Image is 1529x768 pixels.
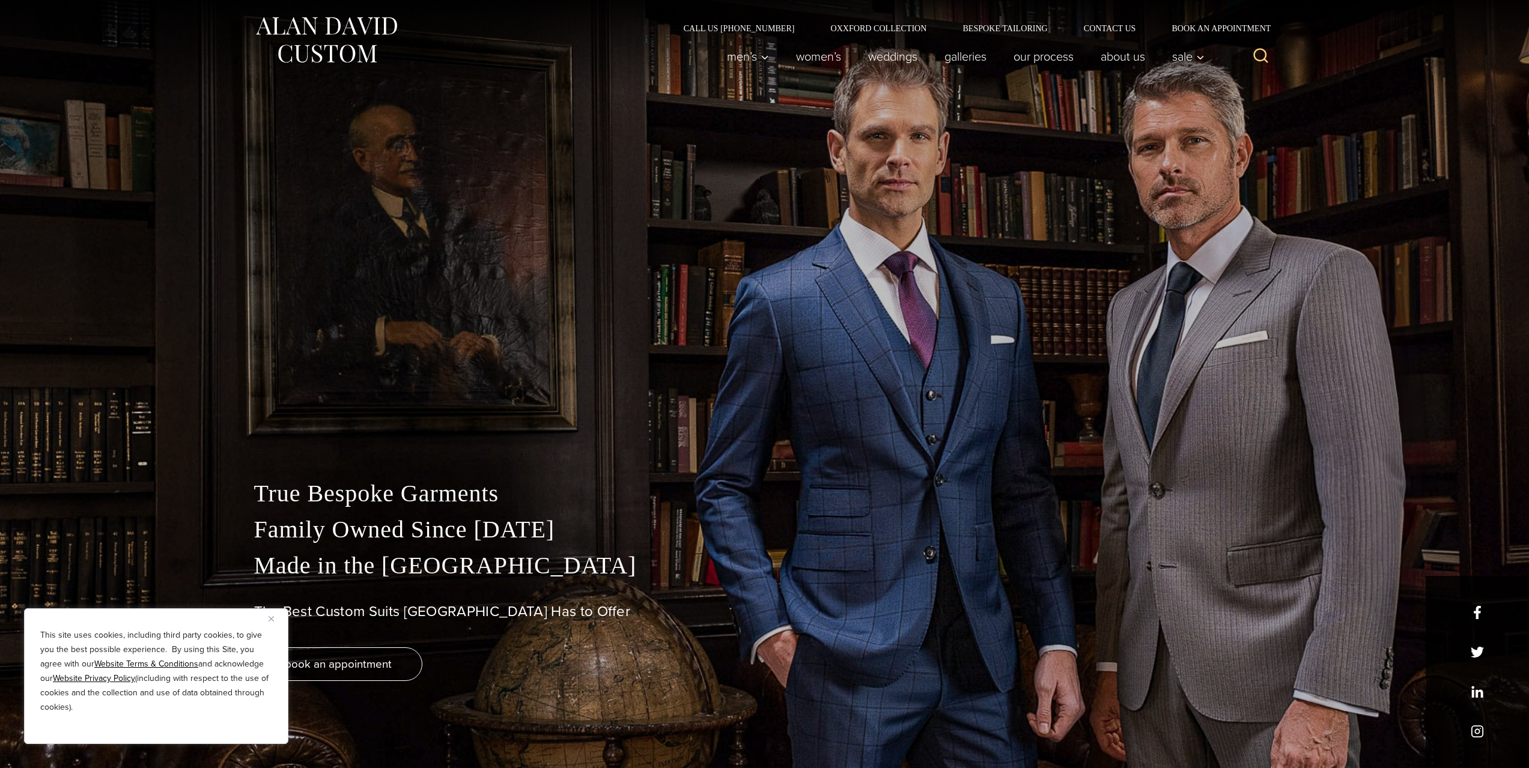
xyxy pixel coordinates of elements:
p: This site uses cookies, including third party cookies, to give you the best possible experience. ... [40,628,272,715]
a: Book an Appointment [1154,24,1275,32]
a: Oxxford Collection [812,24,944,32]
h1: The Best Custom Suits [GEOGRAPHIC_DATA] Has to Offer [254,603,1275,620]
img: Close [269,616,274,621]
a: Website Privacy Policy [53,672,135,685]
a: About Us [1087,44,1158,68]
a: Contact Us [1066,24,1154,32]
a: x/twitter [1471,646,1484,659]
nav: Secondary Navigation [666,24,1275,32]
a: weddings [854,44,931,68]
a: Our Process [1000,44,1087,68]
span: Men’s [727,50,769,62]
a: Website Terms & Conditions [94,658,198,670]
span: book an appointment [285,655,392,673]
a: Call Us [PHONE_NUMBER] [666,24,813,32]
a: linkedin [1471,685,1484,698]
a: Women’s [782,44,854,68]
a: instagram [1471,725,1484,738]
a: Bespoke Tailoring [944,24,1065,32]
a: book an appointment [254,647,422,681]
button: View Search Form [1247,42,1275,71]
nav: Primary Navigation [713,44,1211,68]
a: Galleries [931,44,1000,68]
button: Close [269,611,283,626]
span: Sale [1172,50,1205,62]
img: Alan David Custom [254,13,398,67]
p: True Bespoke Garments Family Owned Since [DATE] Made in the [GEOGRAPHIC_DATA] [254,476,1275,584]
a: facebook [1471,606,1484,619]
